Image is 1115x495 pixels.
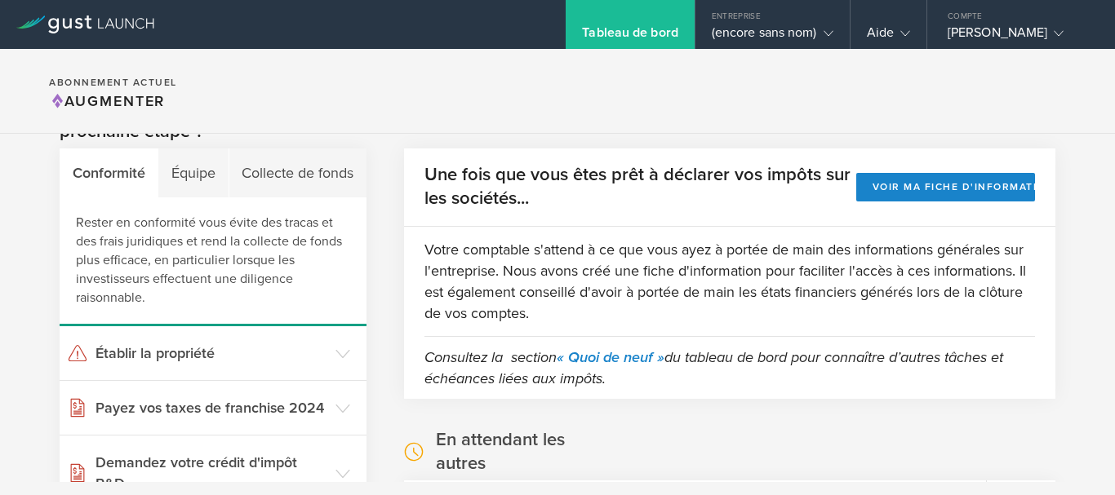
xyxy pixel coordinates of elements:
[96,453,297,493] font: Demandez votre crédit d'impôt R&D
[73,164,145,182] font: Conformité
[96,344,215,362] font: Établir la propriété
[582,24,678,41] font: Tableau de bord
[712,11,761,21] font: Entreprise
[96,399,324,417] font: Payez vos taxes de franchise 2024
[424,348,1003,387] font: du tableau de bord pour connaître d’autres tâches et échéances liées aux impôts.
[948,11,983,21] font: Compte
[1033,417,1115,495] iframe: Chat Widget
[712,24,817,41] font: (encore sans nom)
[242,164,353,182] font: Collecte de fonds
[424,241,1026,322] font: Votre comptable s'attend à ce que vous ayez à portée de main des informations générales sur l'ent...
[867,24,894,41] font: Aide
[557,348,664,366] font: « Quoi de neuf »
[76,214,342,306] font: Rester en conformité vous évite des tracas et des frais juridiques et rend la collecte de fonds p...
[171,164,215,182] font: Équipe
[424,348,557,366] font: Consultez la section
[856,173,1035,201] button: Voir ma fiche d'information
[436,429,565,474] font: En attendant les autres
[424,164,851,209] font: Une fois que vous êtes prêt à déclarer vos impôts sur les sociétés...
[49,77,177,88] font: Abonnement actuel
[64,92,165,110] font: Augmenter
[948,24,1047,41] font: [PERSON_NAME]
